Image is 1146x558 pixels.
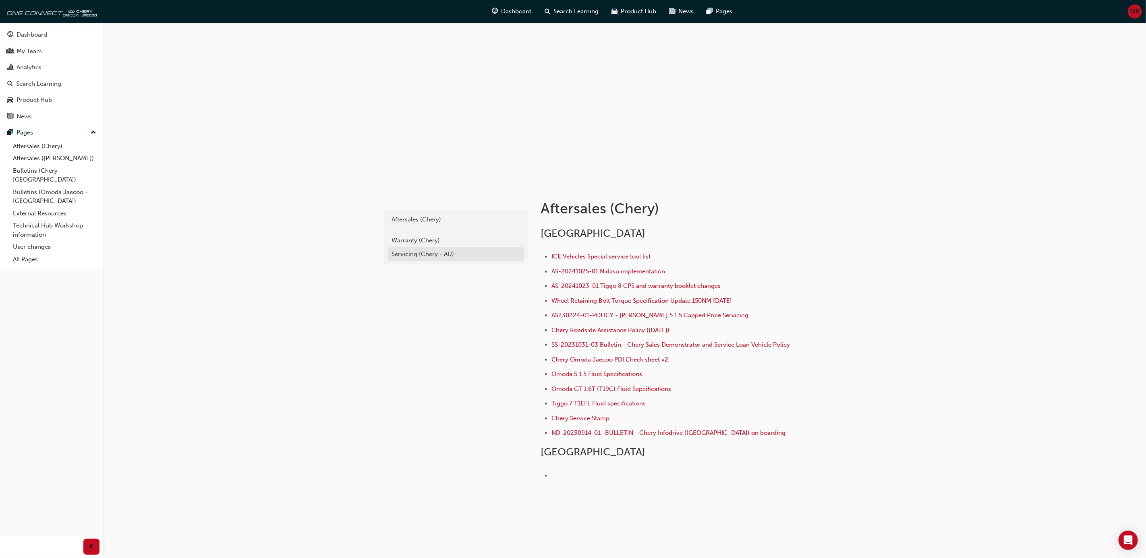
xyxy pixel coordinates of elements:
div: News [17,112,32,121]
a: My Team [3,44,99,59]
a: news-iconNews [663,3,700,20]
a: Omoda 5 1.5 Fluid Specifications [551,370,642,378]
span: up-icon [91,128,96,138]
a: ICE Vehicles Special service tool list [551,253,651,260]
a: Wheel Retaining Bolt Torque Specification Update 150NM [DATE] [551,297,732,304]
div: Dashboard [17,30,47,39]
span: [GEOGRAPHIC_DATA] [541,446,645,458]
a: car-iconProduct Hub [605,3,663,20]
span: car-icon [612,6,618,17]
div: Aftersales (Chery) [392,215,520,224]
div: Open Intercom Messenger [1119,531,1138,550]
a: search-iconSearch Learning [539,3,605,20]
a: User changes [10,241,99,253]
a: Search Learning [3,76,99,91]
img: oneconnect [4,3,97,19]
a: Tiggo 7 T1EFL Fluid specifications [551,400,646,407]
span: prev-icon [89,542,95,552]
h1: Aftersales (Chery) [541,200,805,217]
a: ND-20230914-01- BULLETIN - Chery Infodrive ([GEOGRAPHIC_DATA]) on boarding [551,429,785,436]
span: people-icon [7,48,13,55]
button: Pages [3,125,99,140]
a: Analytics [3,60,99,75]
a: Dashboard [3,27,99,42]
span: pages-icon [707,6,713,17]
a: Chery Omoda Jaecoo PDI Check sheet v2 [551,356,668,363]
span: news-icon [7,113,13,120]
span: Search Learning [554,7,599,16]
span: [GEOGRAPHIC_DATA] [541,227,645,240]
span: guage-icon [492,6,498,17]
span: news-icon [669,6,676,17]
a: News [3,109,99,124]
div: Pages [17,128,33,137]
a: Chery Service Stamp [551,415,609,422]
span: car-icon [7,97,13,104]
span: Product Hub [621,7,657,16]
a: guage-iconDashboard [486,3,539,20]
span: WR [1130,7,1140,16]
a: Bulletins (Chery - [GEOGRAPHIC_DATA]) [10,165,99,186]
div: Servicing (Chery - AU) [392,250,520,259]
a: AS-20241025-01 Nidasu implementation [551,268,665,275]
span: search-icon [7,81,13,88]
span: Pages [716,7,733,16]
a: All Pages [10,253,99,266]
a: Chery Roadside Assistance Policy ([DATE]) [551,327,669,334]
a: Servicing (Chery - AU) [388,247,524,261]
span: Dashboard [502,7,532,16]
div: Product Hub [17,95,52,105]
span: search-icon [545,6,551,17]
a: AS-20241023-01 Tiggo 8 CPS and warranty booklet changes [551,282,721,289]
a: Aftersales (Chery) [388,213,524,227]
a: Bulletins (Omoda Jaecoo - [GEOGRAPHIC_DATA]) [10,186,99,207]
a: SS-20231031-03 Bulletin - Chery Sales Demonstrator and Service Loan Vehicle Policy [551,341,790,348]
a: External Resources [10,207,99,220]
span: chart-icon [7,64,13,71]
button: WR [1128,4,1142,19]
span: guage-icon [7,31,13,39]
a: Warranty (Chery) [388,234,524,248]
button: DashboardMy TeamAnalyticsSearch LearningProduct HubNews [3,26,99,125]
a: Product Hub [3,93,99,107]
a: Aftersales (Chery) [10,140,99,153]
div: Warranty (Chery) [392,236,520,245]
a: Omoda GT 1.6T (T19C) Fluid Sepcifications [551,385,671,393]
a: Aftersales ([PERSON_NAME]) [10,152,99,165]
div: Analytics [17,63,41,72]
a: AS230224-01-POLICY - [PERSON_NAME] 5 1.5 Capped Price Servicing [551,312,748,319]
a: Technical Hub Workshop information [10,219,99,241]
div: My Team [17,47,42,56]
span: pages-icon [7,129,13,136]
span: News [679,7,694,16]
div: Search Learning [16,79,61,89]
a: pages-iconPages [700,3,739,20]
